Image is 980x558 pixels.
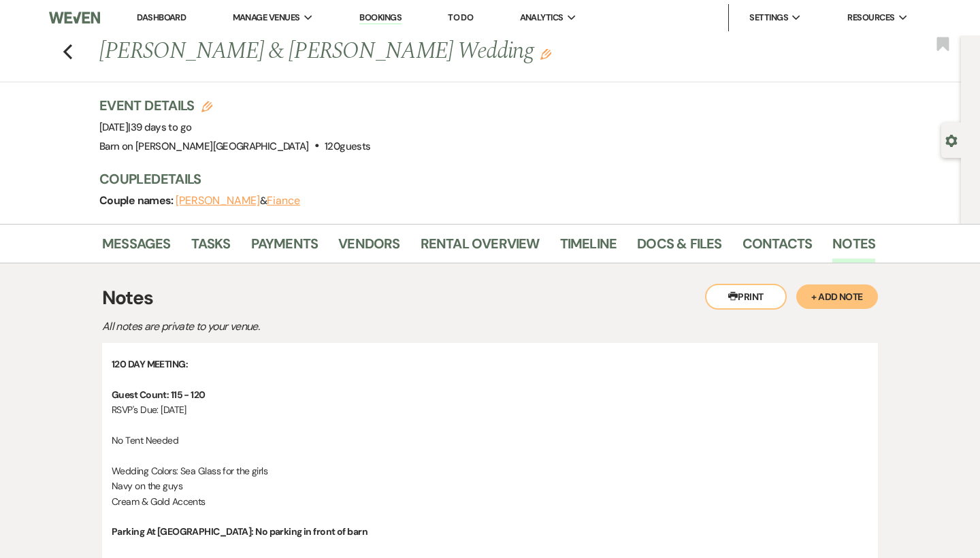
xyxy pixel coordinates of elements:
[448,12,473,23] a: To Do
[705,284,787,310] button: Print
[421,233,540,263] a: Rental Overview
[112,389,206,401] strong: Guest Count: 115 - 120
[102,233,171,263] a: Messages
[99,120,191,134] span: [DATE]
[325,139,370,153] span: 120 guests
[102,284,878,312] h3: Notes
[176,194,300,208] span: &
[128,120,191,134] span: |
[251,233,318,263] a: Payments
[112,402,868,417] p: RSVP's Due: [DATE]
[796,284,878,309] button: + Add Note
[112,358,188,370] strong: 120 DAY MEETING:
[112,494,868,509] p: Cream & Gold Accents
[233,11,300,24] span: Manage Venues
[359,12,402,24] a: Bookings
[112,525,367,538] strong: Parking At [GEOGRAPHIC_DATA]: No parking in front of barn
[267,195,300,206] button: Fiance
[945,133,958,146] button: Open lead details
[131,120,192,134] span: 39 days to go
[102,318,578,335] p: All notes are private to your venue.
[99,169,862,188] h3: Couple Details
[749,11,788,24] span: Settings
[540,48,551,60] button: Edit
[520,11,563,24] span: Analytics
[112,478,868,493] p: Navy on the guys
[112,433,868,448] p: No Tent Needed
[49,3,100,32] img: Weven Logo
[742,233,813,263] a: Contacts
[137,12,186,23] a: Dashboard
[560,233,617,263] a: Timeline
[191,233,231,263] a: Tasks
[99,35,709,68] h1: [PERSON_NAME] & [PERSON_NAME] Wedding
[99,96,370,115] h3: Event Details
[832,233,875,263] a: Notes
[338,233,399,263] a: Vendors
[847,11,894,24] span: Resources
[637,233,721,263] a: Docs & Files
[99,139,309,153] span: Barn on [PERSON_NAME][GEOGRAPHIC_DATA]
[176,195,260,206] button: [PERSON_NAME]
[112,463,868,478] p: Wedding Colors: Sea Glass for the girls
[99,193,176,208] span: Couple names:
